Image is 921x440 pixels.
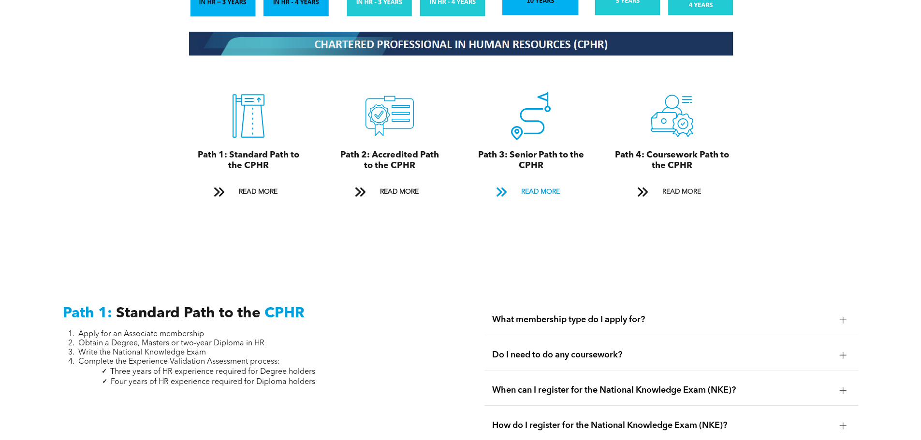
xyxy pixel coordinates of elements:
[340,151,439,170] span: Path 2: Accredited Path to the CPHR
[116,306,261,321] span: Standard Path to the
[78,330,204,338] span: Apply for an Associate membership
[489,183,572,201] a: READ MORE
[630,183,714,201] a: READ MORE
[478,151,584,170] span: Path 3: Senior Path to the CPHR
[198,151,299,170] span: Path 1: Standard Path to the CPHR
[78,358,280,366] span: Complete the Experience Validation Assessment process:
[111,378,315,386] span: Four years of HR experience required for Diploma holders
[207,183,290,201] a: READ MORE
[78,349,206,356] span: Write the National Knowledge Exam
[63,306,112,321] span: Path 1:
[377,183,422,201] span: READ MORE
[348,183,431,201] a: READ MORE
[235,183,281,201] span: READ MORE
[264,306,305,321] span: CPHR
[659,183,704,201] span: READ MORE
[615,151,729,170] span: Path 4: Coursework Path to the CPHR
[492,314,832,325] span: What membership type do I apply for?
[492,420,832,431] span: How do I register for the National Knowledge Exam (NKE)?
[518,183,563,201] span: READ MORE
[110,368,315,376] span: Three years of HR experience required for Degree holders
[492,350,832,360] span: Do I need to do any coursework?
[78,340,264,347] span: Obtain a Degree, Masters or two-year Diploma in HR
[492,385,832,396] span: When can I register for the National Knowledge Exam (NKE)?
